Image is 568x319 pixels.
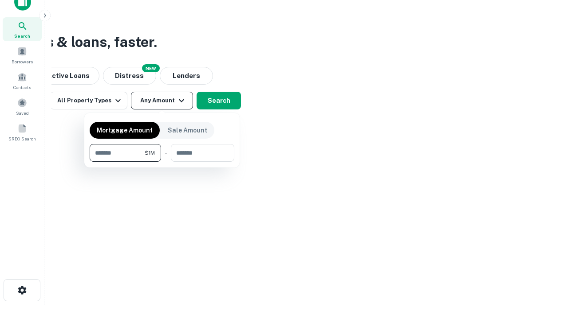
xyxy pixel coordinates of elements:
iframe: Chat Widget [524,248,568,291]
span: $1M [145,149,155,157]
p: Mortgage Amount [97,125,153,135]
div: - [165,144,167,162]
p: Sale Amount [168,125,207,135]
